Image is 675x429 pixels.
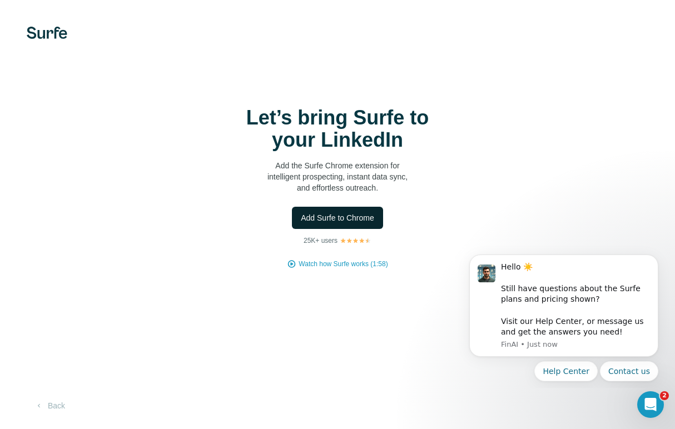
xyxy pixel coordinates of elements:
button: Add Surfe to Chrome [292,207,383,229]
h1: Let’s bring Surfe to your LinkedIn [226,107,449,151]
p: 25K+ users [304,236,337,246]
img: Rating Stars [340,237,371,244]
span: 2 [660,391,669,400]
iframe: Intercom live chat [637,391,664,418]
iframe: Intercom notifications message [453,245,675,388]
img: Surfe's logo [27,27,67,39]
span: Add Surfe to Chrome [301,212,374,223]
button: Watch how Surfe works (1:58) [299,259,388,269]
p: Add the Surfe Chrome extension for intelligent prospecting, instant data sync, and effortless out... [226,160,449,193]
button: Back [27,396,73,416]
